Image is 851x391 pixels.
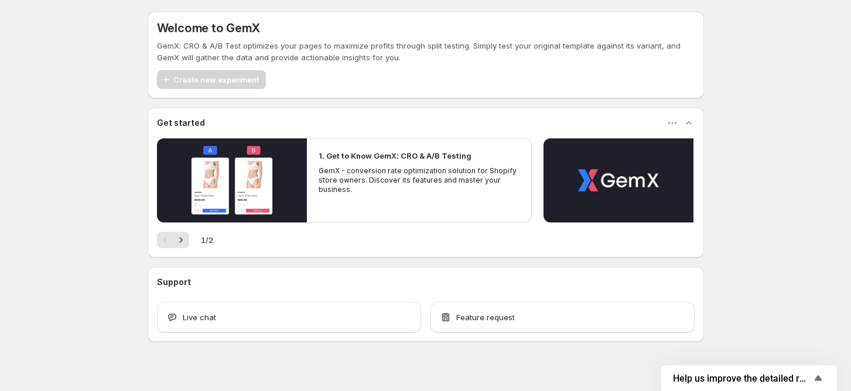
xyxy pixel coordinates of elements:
p: GemX - conversion rate optimization solution for Shopify store owners. Discover its features and ... [319,166,520,194]
nav: Pagination [157,232,189,248]
span: Live chat [183,311,216,323]
span: Feature request [456,311,515,323]
h3: Get started [157,117,205,129]
button: Play video [544,138,693,222]
h5: Welcome to GemX [157,21,260,35]
span: 1 / 2 [201,234,213,246]
button: Next [173,232,189,248]
button: Play video [157,138,307,222]
h3: Support [157,276,191,288]
button: Show survey - Help us improve the detailed report for A/B campaigns [673,371,825,385]
p: GemX: CRO & A/B Test optimizes your pages to maximize profits through split testing. Simply test ... [157,40,695,63]
span: Help us improve the detailed report for A/B campaigns [673,373,811,384]
h2: 1. Get to Know GemX: CRO & A/B Testing [319,150,471,162]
